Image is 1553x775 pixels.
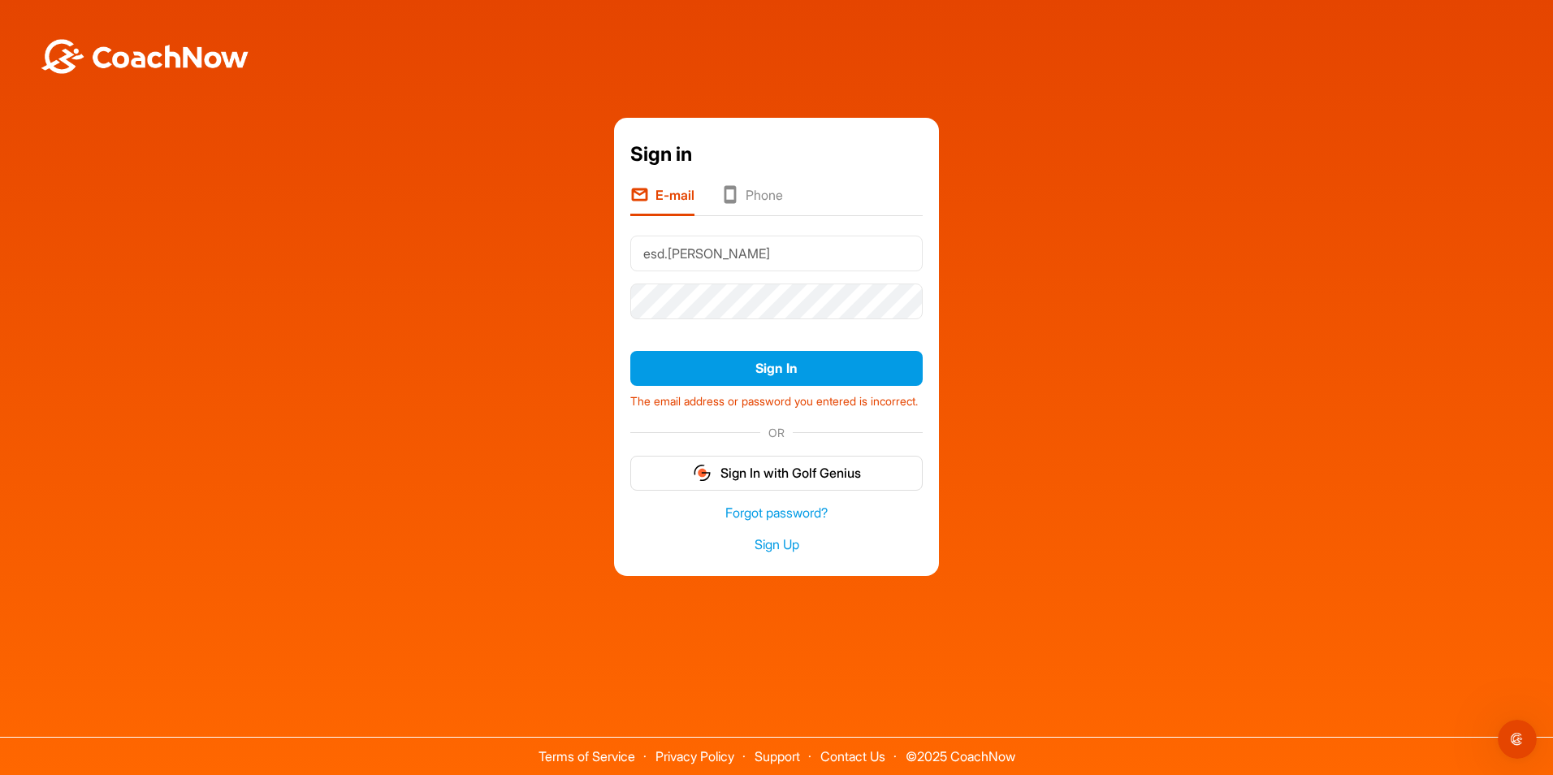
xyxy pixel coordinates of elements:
a: Terms of Service [539,748,635,764]
a: Contact Us [820,748,885,764]
div: The email address or password you entered is incorrect. [630,387,923,410]
span: OR [760,424,793,441]
input: E-mail [630,236,923,271]
img: gg_logo [692,463,712,483]
img: BwLJSsUCoWCh5upNqxVrqldRgqLPVwmV24tXu5FoVAoFEpwwqQ3VIfuoInZCoVCoTD4vwADAC3ZFMkVEQFDAAAAAElFTkSuQmCC [39,39,250,74]
button: Sign In [630,351,923,386]
a: Sign Up [630,535,923,554]
div: Sign in [630,140,923,169]
a: Privacy Policy [655,748,734,764]
li: Phone [720,185,783,216]
button: Sign In with Golf Genius [630,456,923,491]
iframe: Intercom live chat [1498,720,1537,759]
a: Support [755,748,800,764]
li: E-mail [630,185,694,216]
a: Forgot password? [630,504,923,522]
span: © 2025 CoachNow [898,738,1023,763]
